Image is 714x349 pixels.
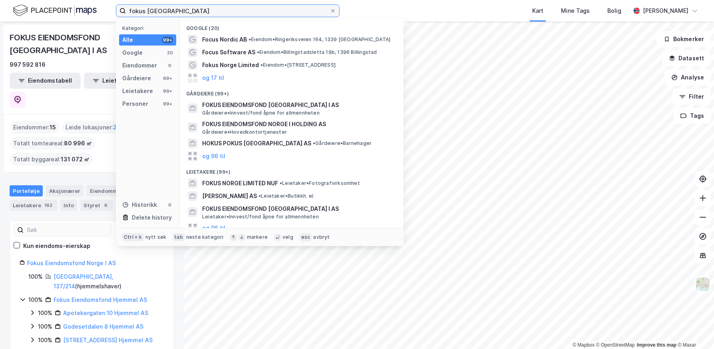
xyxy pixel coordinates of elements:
div: nytt søk [145,234,167,240]
div: markere [247,234,268,240]
span: Leietaker • Butikkh. el. [259,193,315,199]
div: Kontrollprogram for chat [674,311,714,349]
iframe: Chat Widget [674,311,714,349]
img: logo.f888ab2527a4732fd821a326f86c7f29.svg [13,4,97,18]
div: Google [122,48,143,58]
div: Totalt tomteareal : [10,137,95,150]
span: Focus Nordic AB [202,35,247,44]
span: [PERSON_NAME] AS [202,191,257,201]
div: Leietakere (99+) [180,163,404,177]
span: Gårdeiere • Barnehager [313,140,372,147]
div: Personer [122,99,148,109]
div: 99+ [162,37,173,43]
div: Eiendommer [122,61,157,70]
div: Eiendommer : [10,121,59,134]
button: Bokmerker [657,31,711,47]
div: ( hjemmelshaver ) [54,272,164,291]
div: Google (20) [180,19,404,33]
div: FOKUS EIENDOMSFOND [GEOGRAPHIC_DATA] I AS [10,31,161,57]
div: avbryt [313,234,330,240]
a: Improve this map [637,342,676,348]
div: 100% [38,322,52,331]
span: Fokus Norge Limited [202,60,259,70]
a: Apotekergaten 10 Hjemmel AS [63,309,148,316]
div: 99+ [162,88,173,94]
span: • [280,180,282,186]
span: Focus Software AS [202,48,255,57]
div: Historikk [122,200,157,210]
img: Z [695,277,710,292]
span: FOKUS EIENDOMSFOND NORGE I HOLDING AS [202,119,394,129]
button: Eiendomstabell [10,73,81,89]
div: 0 [167,202,173,208]
div: Totalt byggareal : [10,153,93,166]
input: Søk [24,224,111,236]
div: Alle [122,35,133,45]
div: Kart [532,6,543,16]
input: Søk på adresse, matrikkel, gårdeiere, leietakere eller personer [126,5,330,17]
div: 20 [167,50,173,56]
div: velg [282,234,293,240]
div: Leietakere [122,86,153,96]
button: og 96 til [202,151,225,161]
button: Datasett [662,50,711,66]
span: FOKUS NORGE LIMITED NUF [202,178,278,188]
span: • [261,62,263,68]
div: Gårdeiere (99+) [180,84,404,99]
span: 131 072 ㎡ [61,155,89,164]
a: Mapbox [573,342,595,348]
span: 2 [113,123,117,132]
div: Leide lokasjoner : [62,121,120,134]
span: Gårdeiere • Hovedkontortjenester [202,129,287,135]
div: Ctrl + k [122,233,144,241]
div: Kategori [122,25,176,31]
div: 997 592 816 [10,60,46,69]
button: Analyse [664,69,711,85]
div: 100% [38,335,52,345]
div: Mine Tags [561,6,590,16]
span: • [257,49,259,55]
button: og 17 til [202,73,224,83]
span: Gårdeiere • Innvest/fond åpne for allmennheten [202,110,320,116]
div: Delete history [132,213,172,222]
div: 100% [38,308,52,318]
span: Eiendom • [STREET_ADDRESS] [261,62,336,68]
button: Tags [674,108,711,124]
span: FOKUS EIENDOMSFOND [GEOGRAPHIC_DATA] I AS [202,100,394,110]
span: Eiendom • Ringeriksveien 164, 1339 [GEOGRAPHIC_DATA] [249,36,390,43]
span: FOKUS EIENDOMSFOND [GEOGRAPHIC_DATA] I AS [202,204,394,214]
button: og 96 til [202,223,225,233]
button: Filter [672,89,711,105]
span: Leietaker • Innvest/fond åpne for allmennheten [202,214,319,220]
div: Leietakere [10,200,57,211]
div: 99+ [162,101,173,107]
div: tab [173,233,185,241]
span: 15 [50,123,56,132]
div: Eiendommer [87,185,136,196]
div: 99+ [162,75,173,81]
span: 80 996 ㎡ [64,139,92,148]
span: Leietaker • Fotografvirksomhet [280,180,360,186]
a: [STREET_ADDRESS] Hjemmel AS [63,337,153,343]
div: [PERSON_NAME] [643,6,688,16]
div: Gårdeiere [122,73,151,83]
span: • [259,193,261,199]
div: Portefølje [10,185,43,196]
div: 162 [43,201,54,209]
a: [GEOGRAPHIC_DATA], 137/214 [54,273,113,290]
div: Styret [80,200,113,211]
div: Aksjonærer [46,185,84,196]
span: • [313,140,315,146]
a: Fokus Eiendomsfond Norge I AS [27,260,116,266]
button: Leietakertabell [84,73,155,89]
a: Godesetdalen 8 Hjemmel AS [63,323,143,330]
a: Fokus Eiendomsfond Hjemmel AS [54,296,147,303]
span: Eiendom • Billingstadsletta 19b, 1396 Billingstad [257,49,377,56]
div: 100% [28,272,43,282]
div: Kun eiendoms-eierskap [23,241,90,251]
span: HOKUS POKUS [GEOGRAPHIC_DATA] AS [202,139,311,148]
span: • [249,36,251,42]
div: neste kategori [186,234,224,240]
div: esc [300,233,312,241]
div: 0 [167,62,173,69]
